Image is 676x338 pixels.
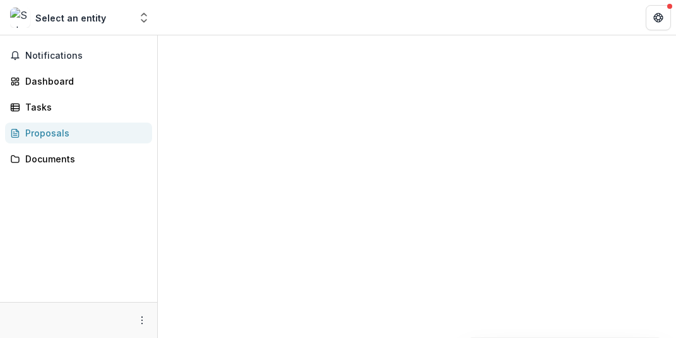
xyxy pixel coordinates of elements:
a: Proposals [5,123,152,143]
button: Notifications [5,45,152,66]
img: Select an entity [10,8,30,28]
div: Dashboard [25,75,142,88]
span: Notifications [25,51,147,61]
button: Get Help [646,5,671,30]
button: Open entity switcher [135,5,153,30]
a: Dashboard [5,71,152,92]
div: Select an entity [35,11,106,25]
a: Documents [5,148,152,169]
button: More [134,313,150,328]
div: Tasks [25,100,142,114]
div: Documents [25,152,142,166]
a: Tasks [5,97,152,118]
div: Proposals [25,126,142,140]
